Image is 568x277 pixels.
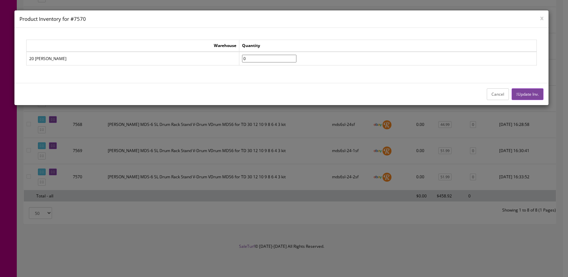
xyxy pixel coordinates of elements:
button: x [540,15,543,21]
td: Quantity [239,40,536,52]
button: Cancel [487,88,509,100]
td: Warehouse [26,40,239,52]
td: 20 [PERSON_NAME] [26,52,239,65]
button: Update Inv. [512,88,543,100]
h4: Product Inventory for #7570 [19,15,543,22]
